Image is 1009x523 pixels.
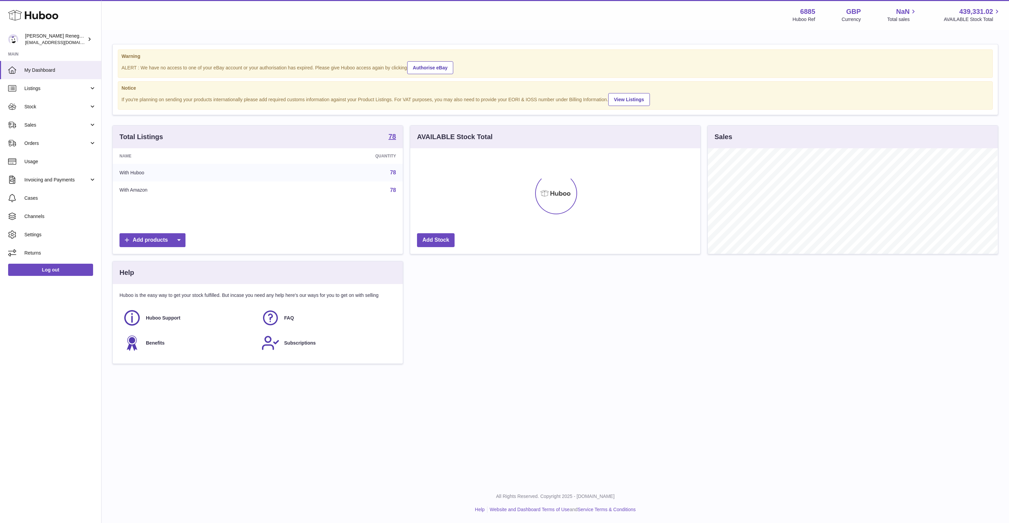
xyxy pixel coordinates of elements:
[261,309,393,327] a: FAQ
[887,16,917,23] span: Total sales
[113,181,271,199] td: With Amazon
[24,122,89,128] span: Sales
[107,493,1004,500] p: All Rights Reserved. Copyright 2025 - [DOMAIN_NAME]
[284,340,316,346] span: Subscriptions
[123,334,255,352] a: Benefits
[24,177,89,183] span: Invoicing and Payments
[608,93,650,106] a: View Listings
[24,213,96,220] span: Channels
[113,164,271,181] td: With Huboo
[24,140,89,147] span: Orders
[8,264,93,276] a: Log out
[715,132,732,141] h3: Sales
[24,232,96,238] span: Settings
[24,195,96,201] span: Cases
[389,133,396,141] a: 78
[8,34,18,44] img: directordarren@gmail.com
[122,53,989,60] strong: Warning
[490,507,570,512] a: Website and Dashboard Terms of Use
[119,292,396,299] p: Huboo is the easy way to get your stock fulfilled. But incase you need any help here's our ways f...
[284,315,294,321] span: FAQ
[24,158,96,165] span: Usage
[577,507,636,512] a: Service Terms & Conditions
[122,92,989,106] div: If you're planning on sending your products internationally please add required customs informati...
[389,133,396,140] strong: 78
[896,7,909,16] span: NaN
[113,148,271,164] th: Name
[487,506,636,513] li: and
[119,233,185,247] a: Add products
[390,187,396,193] a: 78
[24,104,89,110] span: Stock
[271,148,403,164] th: Quantity
[800,7,815,16] strong: 6885
[846,7,861,16] strong: GBP
[123,309,255,327] a: Huboo Support
[122,85,989,91] strong: Notice
[944,16,1001,23] span: AVAILABLE Stock Total
[887,7,917,23] a: NaN Total sales
[25,33,86,46] div: [PERSON_NAME] Renegade Productions -UK account
[122,60,989,74] div: ALERT : We have no access to one of your eBay account or your authorisation has expired. Please g...
[146,315,180,321] span: Huboo Support
[475,507,485,512] a: Help
[261,334,393,352] a: Subscriptions
[417,132,492,141] h3: AVAILABLE Stock Total
[944,7,1001,23] a: 439,331.02 AVAILABLE Stock Total
[417,233,455,247] a: Add Stock
[959,7,993,16] span: 439,331.02
[119,268,134,277] h3: Help
[842,16,861,23] div: Currency
[24,67,96,73] span: My Dashboard
[407,61,454,74] a: Authorise eBay
[119,132,163,141] h3: Total Listings
[24,85,89,92] span: Listings
[793,16,815,23] div: Huboo Ref
[390,170,396,175] a: 78
[24,250,96,256] span: Returns
[146,340,164,346] span: Benefits
[25,40,100,45] span: [EMAIL_ADDRESS][DOMAIN_NAME]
